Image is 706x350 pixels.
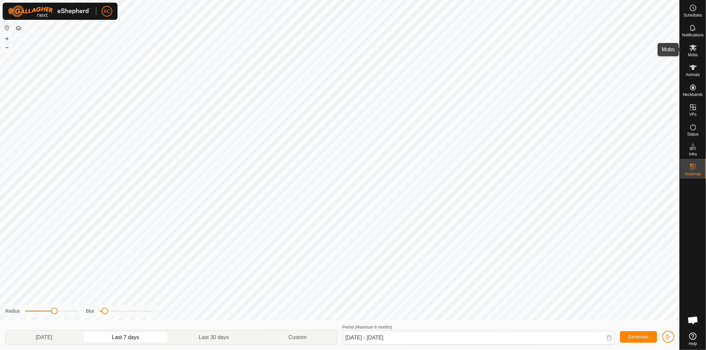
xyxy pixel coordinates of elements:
div: Open chat [683,310,703,330]
label: Period (Maximum 6 months) [343,325,393,329]
label: Blur [86,308,94,315]
span: Heatmap [685,172,701,176]
button: Reset Map [3,24,11,32]
label: Radius [5,308,20,315]
a: Contact Us [346,312,366,318]
span: Generate [628,334,649,339]
span: Last 7 days [112,333,139,341]
span: Mobs [688,53,698,57]
span: Animals [686,73,700,77]
img: Gallagher Logo [8,5,91,17]
span: Status [687,132,698,136]
span: Neckbands [683,93,703,97]
span: Last 30 days [199,333,229,341]
span: RC [104,8,110,15]
a: Privacy Policy [313,312,338,318]
span: Custom [289,333,307,341]
button: – [3,43,11,51]
span: Schedules [683,13,702,17]
button: Map Layers [15,24,23,32]
span: VPs [689,112,696,116]
span: [DATE] [36,333,52,341]
span: Notifications [682,33,704,37]
button: + [3,35,11,43]
button: Generate [620,331,657,343]
span: Infra [689,152,697,156]
span: Help [689,342,697,346]
a: Help [680,330,706,348]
